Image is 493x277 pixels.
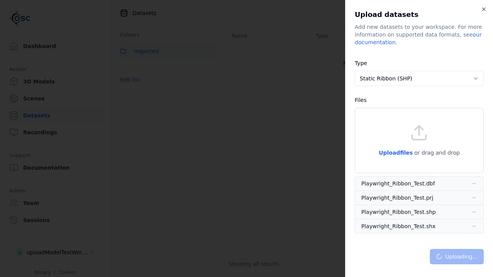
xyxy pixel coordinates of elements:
[355,97,367,103] label: Files
[361,222,436,230] div: Playwright_Ribbon_Test.shx
[355,60,367,66] label: Type
[361,208,436,216] div: Playwright_Ribbon_Test.shp
[413,148,460,157] p: or drag and drop
[355,23,484,46] div: Add new datasets to your workspace. For more information on supported data formats, see .
[355,9,484,20] h2: Upload datasets
[379,150,413,156] span: Upload files
[361,180,435,187] div: Playwright_Ribbon_Test.dbf
[361,194,433,202] div: Playwright_Ribbon_Test.prj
